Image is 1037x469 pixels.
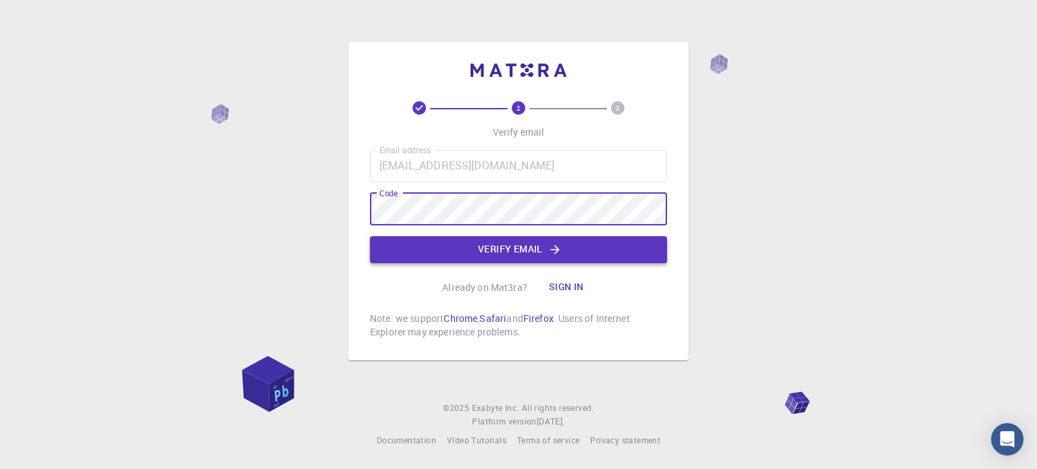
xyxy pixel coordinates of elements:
[493,126,545,139] p: Verify email
[442,281,527,294] p: Already on Mat3ra?
[370,312,667,339] p: Note: we support , and . Users of Internet Explorer may experience problems.
[447,434,506,447] a: Video Tutorials
[472,402,519,413] span: Exabyte Inc.
[523,312,554,325] a: Firefox
[443,402,471,415] span: © 2025
[379,188,398,199] label: Code
[370,236,667,263] button: Verify email
[537,415,565,429] a: [DATE].
[590,435,660,445] span: Privacy statement
[991,423,1023,456] div: Open Intercom Messenger
[517,434,579,447] a: Terms of service
[444,312,477,325] a: Chrome
[377,435,436,445] span: Documentation
[447,435,506,445] span: Video Tutorials
[517,435,579,445] span: Terms of service
[472,402,519,415] a: Exabyte Inc.
[537,416,565,426] span: [DATE] .
[479,312,506,325] a: Safari
[616,103,620,113] text: 3
[472,415,536,429] span: Platform version
[522,402,594,415] span: All rights reserved.
[379,144,431,156] label: Email address
[516,103,521,113] text: 2
[538,274,595,301] button: Sign in
[377,434,436,447] a: Documentation
[590,434,660,447] a: Privacy statement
